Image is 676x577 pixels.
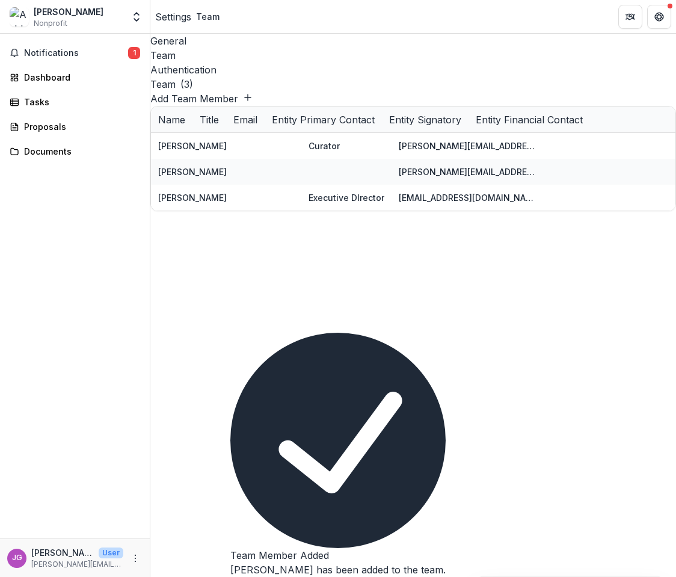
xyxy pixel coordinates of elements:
[158,140,227,152] div: [PERSON_NAME]
[99,548,123,558] p: User
[150,91,253,106] button: Add Team Member
[192,106,226,132] div: Title
[5,67,145,87] a: Dashboard
[5,117,145,137] a: Proposals
[24,71,135,84] div: Dashboard
[265,106,382,132] div: Entity Primary Contact
[469,106,590,132] div: Entity Financial Contact
[382,106,469,132] div: Entity Signatory
[128,47,140,59] span: 1
[618,5,642,29] button: Partners
[151,106,192,132] div: Name
[10,7,29,26] img: Ashley DeHoyos Sauder
[382,113,469,127] div: Entity Signatory
[192,113,226,127] div: Title
[180,77,193,91] p: ( 3 )
[31,559,123,570] p: [PERSON_NAME][EMAIL_ADDRESS][DOMAIN_NAME]
[12,554,22,562] div: Jennifer Gardner
[647,5,671,29] button: Get Help
[265,113,382,127] div: Entity Primary Contact
[34,18,67,29] span: Nonprofit
[196,10,220,23] div: Team
[158,191,227,204] div: [PERSON_NAME]
[31,546,94,559] p: [PERSON_NAME]
[34,5,103,18] div: [PERSON_NAME]
[150,63,676,77] a: Authentication
[226,106,265,132] div: Email
[150,48,676,63] a: Team
[24,120,135,133] div: Proposals
[150,77,176,91] h2: Team
[128,5,145,29] button: Open entity switcher
[399,165,535,178] div: [PERSON_NAME][EMAIL_ADDRESS][DOMAIN_NAME]
[5,141,145,161] a: Documents
[309,191,384,204] div: Executive DIrector
[155,8,224,25] nav: breadcrumb
[226,113,265,127] div: Email
[150,34,676,48] a: General
[399,191,535,204] div: [EMAIL_ADDRESS][DOMAIN_NAME]
[5,43,145,63] button: Notifications1
[151,113,192,127] div: Name
[309,140,340,152] div: Curator
[128,551,143,566] button: More
[399,140,535,152] div: [PERSON_NAME][EMAIL_ADDRESS][DOMAIN_NAME]
[469,113,590,127] div: Entity Financial Contact
[24,96,135,108] div: Tasks
[24,48,128,58] span: Notifications
[5,92,145,112] a: Tasks
[24,145,135,158] div: Documents
[158,165,227,178] div: [PERSON_NAME]
[155,10,191,24] a: Settings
